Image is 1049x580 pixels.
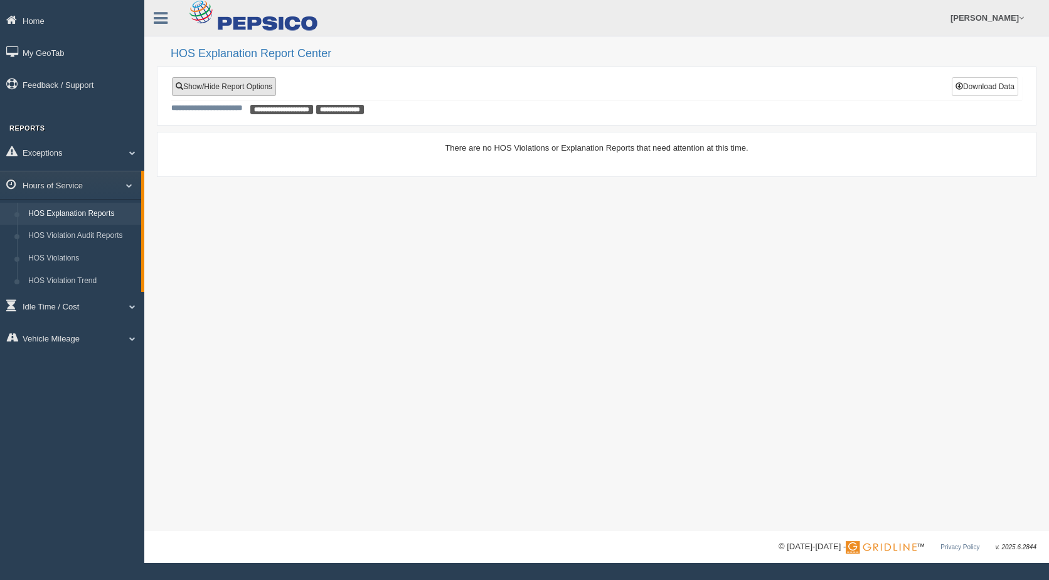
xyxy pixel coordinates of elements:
[23,247,141,270] a: HOS Violations
[779,540,1036,554] div: © [DATE]-[DATE] - ™
[171,48,1036,60] h2: HOS Explanation Report Center
[171,142,1022,154] div: There are no HOS Violations or Explanation Reports that need attention at this time.
[23,203,141,225] a: HOS Explanation Reports
[952,77,1018,96] button: Download Data
[23,225,141,247] a: HOS Violation Audit Reports
[23,270,141,293] a: HOS Violation Trend
[940,544,979,550] a: Privacy Policy
[172,77,276,96] a: Show/Hide Report Options
[846,541,917,554] img: Gridline
[996,544,1036,550] span: v. 2025.6.2844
